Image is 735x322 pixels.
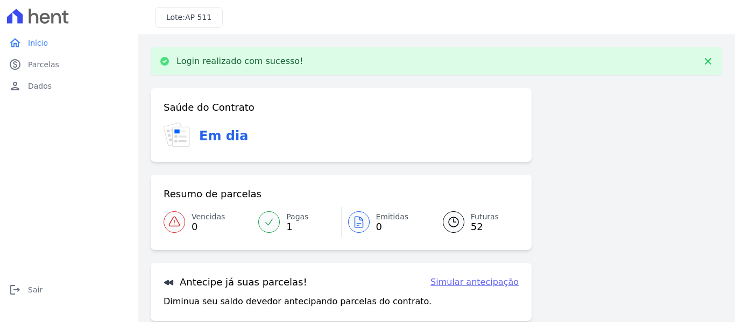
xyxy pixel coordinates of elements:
span: AP 511 [185,13,211,22]
i: person [9,80,22,92]
span: Futuras [471,211,499,223]
a: homeInício [4,32,133,54]
span: Vencidas [192,211,225,223]
a: Vencidas 0 [164,207,252,237]
h3: Resumo de parcelas [164,188,262,201]
i: paid [9,58,22,71]
a: Simular antecipação [430,276,519,289]
span: Dados [28,81,52,91]
a: paidParcelas [4,54,133,75]
a: Pagas 1 [252,207,341,237]
h3: Em dia [199,126,248,146]
p: Login realizado com sucesso! [176,56,303,67]
span: 52 [471,223,499,231]
span: Parcelas [28,59,59,70]
span: 1 [286,223,308,231]
a: logoutSair [4,279,133,300]
p: Diminua seu saldo devedor antecipando parcelas do contrato. [164,295,432,308]
h3: Lote: [166,12,211,23]
a: Futuras 52 [430,207,519,237]
a: personDados [4,75,133,97]
h3: Saúde do Contrato [164,101,255,114]
span: Sair [28,284,43,295]
span: Emitidas [376,211,409,223]
span: 0 [192,223,225,231]
i: home [9,37,22,49]
i: logout [9,283,22,296]
h3: Antecipe já suas parcelas! [164,276,307,289]
span: 0 [376,223,409,231]
span: Pagas [286,211,308,223]
a: Emitidas 0 [342,207,430,237]
span: Início [28,38,48,48]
